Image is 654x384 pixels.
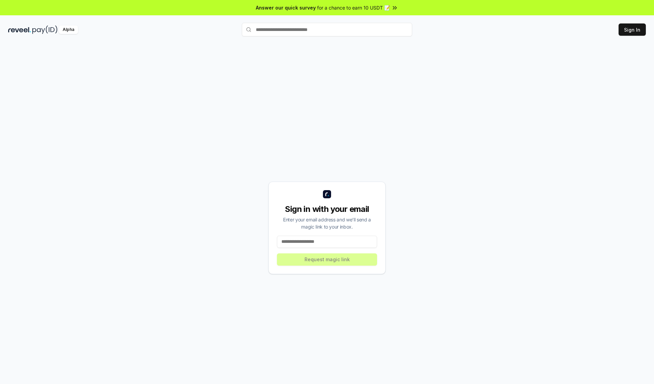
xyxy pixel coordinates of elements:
span: Answer our quick survey [256,4,316,11]
div: Sign in with your email [277,204,377,215]
div: Alpha [59,26,78,34]
img: logo_small [323,190,331,198]
img: reveel_dark [8,26,31,34]
span: for a chance to earn 10 USDT 📝 [317,4,390,11]
img: pay_id [32,26,58,34]
div: Enter your email address and we’ll send a magic link to your inbox. [277,216,377,230]
button: Sign In [619,23,646,36]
